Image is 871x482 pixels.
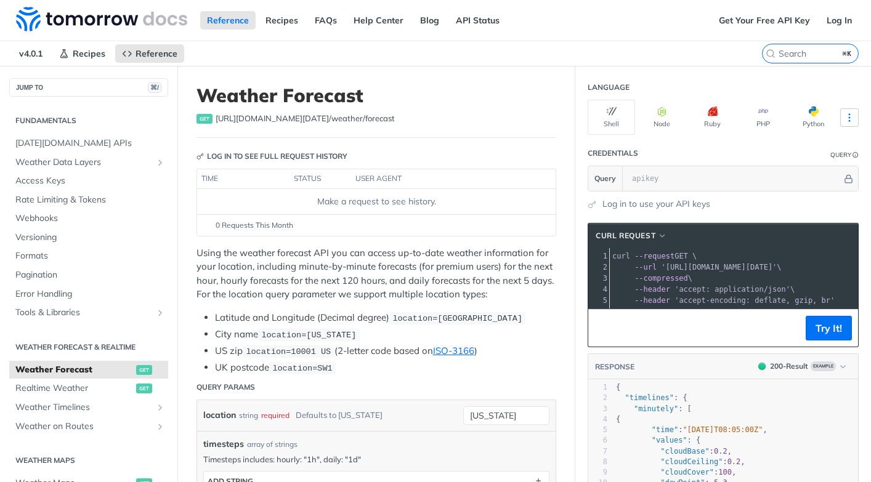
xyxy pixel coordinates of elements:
[689,100,736,135] button: Ruby
[714,447,727,456] span: 0.2
[196,114,213,124] span: get
[261,331,356,340] span: location=[US_STATE]
[588,100,635,135] button: Shell
[413,11,446,30] a: Blog
[616,383,620,392] span: {
[840,47,855,60] kbd: ⌘K
[148,82,161,93] span: ⌘/
[588,414,607,425] div: 4
[616,457,745,466] span: : ,
[612,263,782,271] span: \
[196,246,556,302] p: Using the weather forecast API you can access up-to-date weather information for your location, i...
[652,425,678,434] span: "time"
[155,308,165,318] button: Show subpages for Tools & Libraries
[830,150,859,159] div: QueryInformation
[588,382,607,393] div: 1
[9,153,168,172] a: Weather Data LayersShow subpages for Weather Data Layers
[588,393,607,403] div: 2
[449,11,506,30] a: API Status
[660,447,709,456] span: "cloudBase"
[15,364,133,376] span: Weather Forecast
[261,406,290,424] div: required
[9,78,168,97] button: JUMP TO⌘/
[433,345,474,356] a: ISO-3166
[588,457,607,467] div: 8
[9,247,168,265] a: Formats
[588,404,607,414] div: 3
[347,11,410,30] a: Help Center
[652,436,687,444] span: "values"
[594,173,616,184] span: Query
[616,415,620,424] span: {
[290,169,351,189] th: status
[844,112,855,123] svg: More ellipsis
[612,285,795,294] span: \
[215,361,556,375] li: UK postcode
[675,285,790,294] span: 'accept: application/json'
[9,361,168,379] a: Weather Forecastget
[15,401,152,414] span: Weather Timelines
[15,420,152,433] span: Weather on Routes
[239,406,258,424] div: string
[727,457,741,466] span: 0.2
[215,344,556,358] li: US zip (2-letter code based on )
[612,252,630,260] span: curl
[638,100,686,135] button: Node
[588,425,607,435] div: 5
[216,113,395,125] span: https://api.tomorrow.io/v4/weather/forecast
[588,262,609,273] div: 2
[660,468,714,476] span: "cloudCover"
[840,108,859,127] button: More Languages
[588,435,607,446] div: 6
[9,209,168,228] a: Webhooks
[15,156,152,169] span: Weather Data Layers
[9,417,168,436] a: Weather on RoutesShow subpages for Weather on Routes
[136,384,152,393] span: get
[259,11,305,30] a: Recipes
[247,439,298,450] div: array of strings
[588,148,638,159] div: Credentials
[115,44,184,63] a: Reference
[155,422,165,432] button: Show subpages for Weather on Routes
[626,166,842,191] input: apikey
[612,252,697,260] span: GET \
[616,393,687,402] span: : {
[752,360,852,372] button: 200200-ResultExample
[9,455,168,466] h2: Weather Maps
[842,172,855,185] button: Hide
[9,115,168,126] h2: Fundamentals
[196,382,255,393] div: Query Params
[661,263,777,271] span: '[URL][DOMAIN_NAME][DATE]'
[830,150,851,159] div: Query
[820,11,859,30] a: Log In
[9,172,168,190] a: Access Keys
[308,11,344,30] a: FAQs
[296,406,383,424] div: Defaults to [US_STATE]
[15,231,165,244] span: Versioning
[215,327,556,342] li: City name
[739,100,787,135] button: PHP
[246,347,331,356] span: location=10001 US
[596,230,655,241] span: cURL Request
[758,363,766,370] span: 200
[634,285,670,294] span: --header
[15,288,165,300] span: Error Handling
[853,152,859,158] i: Information
[351,169,531,189] th: user agent
[712,11,817,30] a: Get Your Free API Key
[196,151,347,162] div: Log in to see full request history
[136,365,152,375] span: get
[616,447,732,456] span: : ,
[203,454,549,465] p: Timesteps includes: hourly: "1h", daily: "1d"
[196,153,204,160] svg: Key
[588,284,609,295] div: 4
[155,403,165,412] button: Show subpages for Weather Timelines
[683,425,763,434] span: "[DATE]T08:05:00Z"
[196,84,556,106] h1: Weather Forecast
[16,7,187,31] img: Tomorrow.io Weather API Docs
[634,263,657,271] span: --url
[9,134,168,153] a: [DATE][DOMAIN_NAME] APIs
[811,361,836,371] span: Example
[616,468,736,476] span: : ,
[616,425,768,434] span: : ,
